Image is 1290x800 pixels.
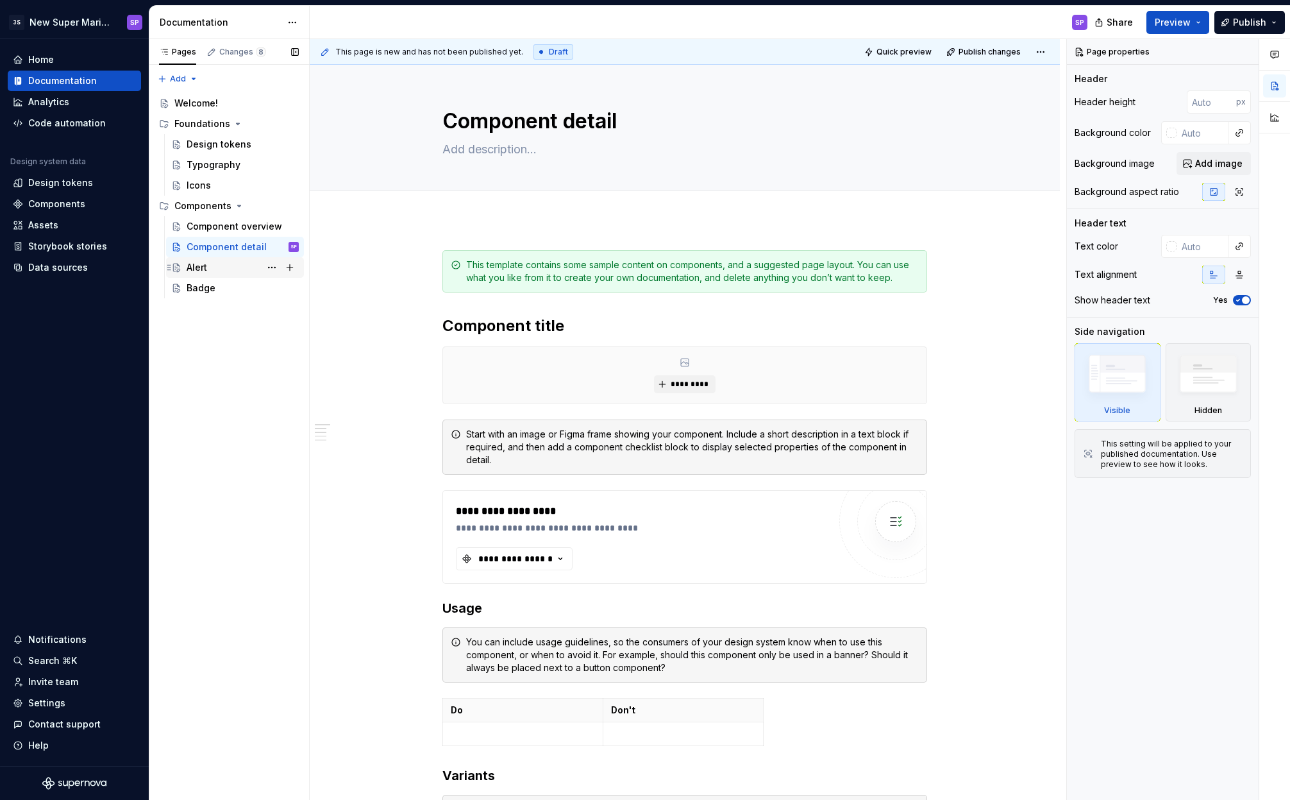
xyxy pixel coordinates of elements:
[8,629,141,650] button: Notifications
[1075,126,1151,139] div: Background color
[1075,325,1145,338] div: Side navigation
[1075,72,1107,85] div: Header
[1075,96,1135,108] div: Header height
[876,47,932,57] span: Quick preview
[8,236,141,257] a: Storybook stories
[1104,405,1130,416] div: Visible
[166,155,304,175] a: Typography
[1107,16,1133,29] span: Share
[154,93,304,298] div: Page tree
[1166,343,1252,421] div: Hidden
[942,43,1026,61] button: Publish changes
[1075,17,1084,28] div: SP
[187,138,251,151] div: Design tokens
[8,257,141,278] a: Data sources
[28,240,107,253] div: Storybook stories
[8,113,141,133] a: Code automation
[28,654,77,667] div: Search ⌘K
[860,43,937,61] button: Quick preview
[1075,157,1155,170] div: Background image
[8,71,141,91] a: Documentation
[1075,268,1137,281] div: Text alignment
[1195,157,1243,170] span: Add image
[1177,152,1251,175] button: Add image
[1075,343,1160,421] div: Visible
[29,16,112,29] div: New Super Mario Design System
[219,47,266,57] div: Changes
[28,261,88,274] div: Data sources
[28,96,69,108] div: Analytics
[154,196,304,216] div: Components
[28,633,87,646] div: Notifications
[959,47,1021,57] span: Publish changes
[1233,16,1266,29] span: Publish
[154,70,202,88] button: Add
[8,92,141,112] a: Analytics
[166,216,304,237] a: Component overview
[130,17,139,28] div: SP
[290,241,297,253] div: SP
[466,636,919,674] div: You can include usage guidelines, so the consumers of your design system know when to use this co...
[8,194,141,214] a: Components
[440,106,925,137] textarea: Component detail
[1075,240,1118,253] div: Text color
[28,117,106,130] div: Code automation
[8,215,141,235] a: Assets
[28,739,49,752] div: Help
[1177,235,1228,258] input: Auto
[170,74,186,84] span: Add
[174,97,218,110] div: Welcome!
[1177,121,1228,144] input: Auto
[1155,16,1191,29] span: Preview
[1236,97,1246,107] p: px
[166,257,304,278] a: Alert
[8,49,141,70] a: Home
[42,777,106,790] svg: Supernova Logo
[1187,90,1236,114] input: Auto
[9,15,24,30] div: 3S
[159,47,196,57] div: Pages
[28,718,101,731] div: Contact support
[549,47,568,57] span: Draft
[174,117,230,130] div: Foundations
[28,53,54,66] div: Home
[466,259,919,284] div: This template contains some sample content on components, and a suggested page layout. You can us...
[1194,405,1222,416] div: Hidden
[28,219,58,232] div: Assets
[28,74,97,87] div: Documentation
[187,261,207,274] div: Alert
[442,599,927,617] h3: Usage
[160,16,281,29] div: Documentation
[3,8,146,36] button: 3SNew Super Mario Design SystemSP
[1214,11,1285,34] button: Publish
[1075,217,1127,230] div: Header text
[10,157,86,167] div: Design system data
[256,47,266,57] span: 8
[166,237,304,257] a: Component detailSP
[1075,294,1150,307] div: Show header text
[1213,295,1228,305] label: Yes
[187,158,240,171] div: Typography
[8,651,141,671] button: Search ⌘K
[1075,185,1179,198] div: Background aspect ratio
[1146,11,1209,34] button: Preview
[1088,11,1141,34] button: Share
[451,704,463,715] strong: Do
[28,176,93,189] div: Design tokens
[8,693,141,713] a: Settings
[166,175,304,196] a: Icons
[187,220,282,233] div: Component overview
[187,179,211,192] div: Icons
[335,47,523,57] span: This page is new and has not been published yet.
[8,173,141,193] a: Design tokens
[442,767,927,785] h3: Variants
[8,735,141,756] button: Help
[166,278,304,298] a: Badge
[28,697,65,710] div: Settings
[8,672,141,692] a: Invite team
[611,704,635,715] strong: Don't
[28,676,78,688] div: Invite team
[154,114,304,134] div: Foundations
[187,282,215,294] div: Badge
